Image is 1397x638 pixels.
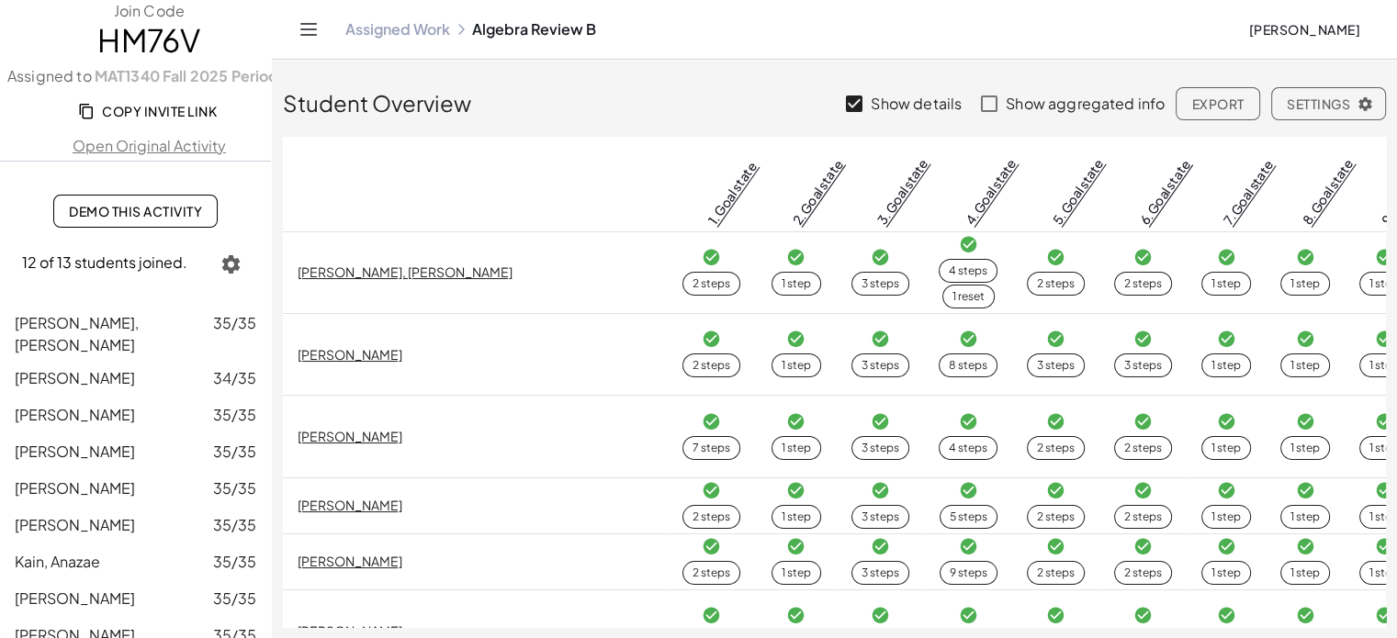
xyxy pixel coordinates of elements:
i: Task finished and correct. [871,412,890,431]
div: 1 step [1211,509,1241,525]
i: Task finished and correct. [1046,248,1065,267]
div: 4 steps [949,440,987,456]
div: 2 steps [1037,275,1075,292]
a: [PERSON_NAME] [298,346,402,363]
i: Task finished and correct. [1296,481,1315,500]
i: Task finished and correct. [786,412,806,431]
span: 12 of 13 students joined. [22,252,187,272]
div: 3 steps [862,509,899,525]
a: 4. Goal state [961,155,1019,228]
i: Task finished and correct. [786,248,806,267]
label: Show aggregated info [1006,82,1165,126]
a: 8. Goal state [1298,155,1356,228]
i: Task finished and correct. [1375,248,1394,267]
span: 35/35 [213,551,256,573]
label: Show details [871,82,962,126]
i: Task finished and correct. [959,537,978,556]
span: [PERSON_NAME] [15,515,135,534]
div: 1 step [1290,565,1320,581]
div: 2 steps [693,275,730,292]
i: Task finished and correct. [871,481,890,500]
i: Task finished and correct. [702,481,721,500]
span: 35/35 [213,477,256,499]
i: Task finished and correct. [1296,606,1315,625]
i: Task finished and correct. [1133,412,1153,431]
i: Task finished and correct. [1217,537,1236,556]
div: 2 steps [1124,275,1162,292]
i: Task finished and correct. [1217,481,1236,500]
button: Export [1176,87,1259,120]
div: 2 steps [1124,509,1162,525]
div: 1 step [1211,440,1241,456]
div: 1 step [1290,275,1320,292]
span: [PERSON_NAME] [15,442,135,461]
div: 1 step [1290,509,1320,525]
i: Task finished and correct. [1133,248,1153,267]
div: 2 steps [1037,565,1075,581]
div: 2 steps [1124,565,1162,581]
div: 1 reset [952,288,985,305]
div: 9 steps [950,565,987,581]
span: 34/35 [213,367,256,389]
span: 35/35 [213,588,256,610]
button: Toggle navigation [294,15,323,44]
i: Task finished and correct. [786,606,806,625]
span: [PERSON_NAME] [15,368,135,387]
i: Task finished and correct. [871,330,890,349]
div: 3 steps [862,565,899,581]
span: Settings [1287,95,1370,112]
span: 35/35 [213,514,256,536]
span: [PERSON_NAME] [1248,21,1360,38]
i: Task finished and correct. [1046,412,1065,431]
div: 1 step [782,440,811,456]
div: 2 steps [693,357,730,374]
i: Task finished and correct. [786,330,806,349]
a: Demo This Activity [53,195,218,228]
i: Task finished and correct. [1133,537,1153,556]
i: Task finished and correct. [702,537,721,556]
i: Task finished and correct. [1133,330,1153,349]
span: Kain, Anazae [15,552,100,571]
i: Task finished and correct. [702,248,721,267]
span: Copy Invite Link [82,103,217,119]
i: Task finished and correct. [786,537,806,556]
i: Task finished and correct. [871,606,890,625]
button: [PERSON_NAME] [1234,13,1375,46]
i: Task finished and correct. [1046,606,1065,625]
span: Demo This Activity [69,203,202,219]
a: 7. Goal state [1219,156,1276,227]
i: Task finished and correct. [1133,606,1153,625]
div: 1 step [1211,275,1241,292]
div: 1 step [1290,357,1320,374]
label: Assigned to [7,66,291,87]
a: [PERSON_NAME] [298,553,402,569]
i: Task finished and correct. [959,606,978,625]
i: Task finished and correct. [959,235,978,254]
i: Task finished and correct. [1375,481,1394,500]
i: Task finished and correct. [1296,330,1315,349]
div: 1 step [1211,357,1241,374]
span: 35/35 [213,441,256,463]
div: 3 steps [1037,357,1075,374]
div: 2 steps [693,509,730,525]
div: 3 steps [862,275,899,292]
span: [PERSON_NAME] [15,405,135,424]
i: Task finished and correct. [1046,537,1065,556]
i: Task finished and correct. [1217,330,1236,349]
i: Task finished and correct. [1133,481,1153,500]
span: 35/35 [213,312,256,356]
div: 1 step [782,509,811,525]
a: 2. Goal state [789,155,846,227]
a: [PERSON_NAME] [298,497,402,513]
div: 4 steps [949,263,987,279]
a: Assigned Work [345,20,450,39]
button: Copy Invite Link [67,95,231,128]
a: 1. Goal state [704,158,760,228]
div: Student Overview [283,60,1386,126]
i: Task finished and correct. [786,481,806,500]
span: 35/35 [213,404,256,426]
i: Task finished and correct. [1296,412,1315,431]
div: 1 step [1290,440,1320,456]
a: 3. Goal state [873,155,931,228]
div: 1 step [782,565,811,581]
